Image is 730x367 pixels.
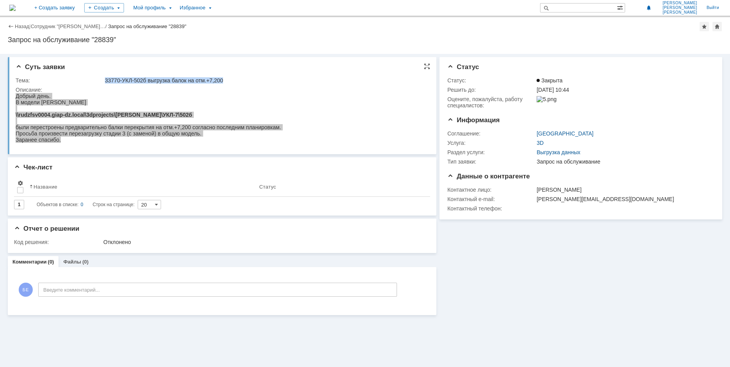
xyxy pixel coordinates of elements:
div: Запрос на обслуживание [537,159,710,165]
div: Oцените, пожалуйста, работу специалистов: [447,96,535,109]
th: Статус [256,177,424,197]
span: Объектов в списке: [37,202,78,207]
div: [PERSON_NAME] [537,187,710,193]
span: Расширенный поиск [617,4,625,11]
div: Статус: [447,77,535,84]
div: (0) [82,259,89,265]
span: Информация [447,116,500,124]
div: Контактный телефон: [447,205,535,212]
a: Комментарии [12,259,47,265]
div: 33770-УКЛ-502б выгрузка балок на отм.+7,200 [105,77,425,84]
th: Название [27,177,256,197]
div: | [29,23,30,29]
a: Перейти на домашнюю страницу [9,5,16,11]
div: Раздел услуги: [447,149,535,155]
div: Тема: [16,77,103,84]
span: БЕ [19,283,33,297]
div: Отклонено [103,239,425,245]
div: [PERSON_NAME][EMAIL_ADDRESS][DOMAIN_NAME] [537,196,710,202]
div: На всю страницу [424,63,430,69]
span: Закрыта [537,77,562,84]
a: Выгрузка данных [537,149,580,155]
a: Сотрудник "[PERSON_NAME]… [31,23,105,29]
div: Контактный e-mail: [447,196,535,202]
a: Назад [15,23,29,29]
div: Решить до: [447,87,535,93]
div: / [31,23,108,29]
span: [PERSON_NAME] [663,1,697,5]
i: Строк на странице: [37,200,135,209]
div: Сделать домашней страницей [712,22,722,31]
div: 0 [81,200,83,209]
div: Запрос на обслуживание "28839" [8,36,722,44]
div: Запрос на обслуживание "28839" [108,23,186,29]
a: Файлы [63,259,81,265]
a: [GEOGRAPHIC_DATA] [537,130,594,137]
img: 5.png [537,96,556,102]
div: Название [34,184,57,190]
img: logo [9,5,16,11]
div: Описание: [16,87,426,93]
span: Отчет о решении [14,225,79,232]
div: Тип заявки: [447,159,535,165]
span: Настройки [17,180,23,186]
div: Статус [259,184,276,190]
div: Услуга: [447,140,535,146]
span: Статус [447,63,479,71]
a: 3D [537,140,544,146]
div: Код решения: [14,239,102,245]
div: Контактное лицо: [447,187,535,193]
div: Соглашение: [447,130,535,137]
span: Данные о контрагенте [447,173,530,180]
div: (0) [48,259,54,265]
div: Создать [84,3,124,12]
span: [PERSON_NAME] [663,10,697,15]
span: Чек-лист [14,164,53,171]
div: Добавить в избранное [700,22,709,31]
span: [PERSON_NAME] [663,5,697,10]
span: Суть заявки [16,63,65,71]
span: [DATE] 10:44 [537,87,569,93]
